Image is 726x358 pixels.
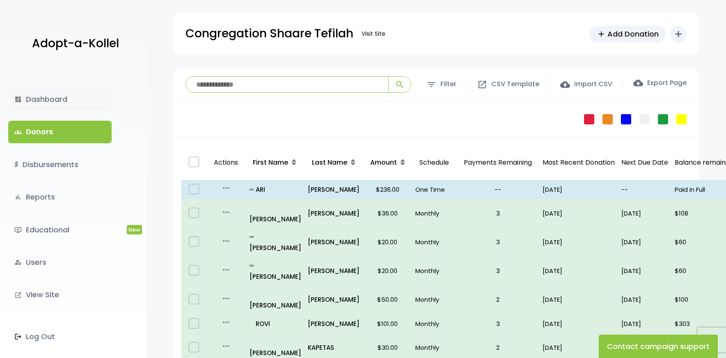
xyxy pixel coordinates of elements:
i: more_horiz [221,294,231,303]
p: [DATE] [621,265,668,276]
p: Monthly [415,318,453,329]
a: groupsDonors [8,121,112,143]
span: cloud_upload [560,80,570,89]
p: 3 [460,236,536,248]
i: add [673,29,683,39]
a: ROVI [250,318,301,329]
i: more_horiz [221,236,231,246]
a: [PERSON_NAME] [250,202,301,225]
a: [PERSON_NAME] [308,184,360,195]
span: add [597,30,606,39]
p: 3 [460,318,536,329]
span: Last Name [312,158,347,167]
p: Monthly [415,342,453,353]
span: filter_list [426,80,436,89]
a: [PERSON_NAME] [308,294,360,305]
p: $30.00 [366,342,409,353]
i: $ [14,159,18,171]
p: -- [621,184,668,195]
p: [DATE] [543,265,615,276]
a: manage_accountsUsers [8,251,112,273]
p: Payments Remaining [460,149,536,177]
p: 3 [460,265,536,276]
p: Congregation Shaare Tefilah [186,23,353,44]
a: Log Out [8,326,112,348]
p: 2 [460,342,536,353]
i: launch [14,291,22,299]
p: [DATE] [543,184,615,195]
p: Monthly [415,294,453,305]
p: [DATE] [621,208,668,219]
i: more_horiz [221,317,231,327]
i: all_inclusive [250,235,256,239]
i: more_horiz [221,341,231,351]
p: ARI [250,184,301,195]
p: Monthly [415,236,453,248]
a: dashboardDashboard [8,88,112,110]
p: $36.00 [366,208,409,219]
i: ondemand_video [14,226,22,234]
p: [DATE] [621,236,668,248]
a: $Disbursements [8,154,112,176]
label: Export Page [633,78,687,88]
a: Adopt-a-Kollel [28,24,119,64]
span: Add Donation [607,28,659,39]
i: more_horiz [221,265,231,275]
span: groups [14,129,22,136]
i: more_horiz [221,183,231,193]
p: [DATE] [621,318,668,329]
p: Schedule [415,149,453,177]
button: Contact campaign support [599,335,718,358]
p: $101.00 [366,318,409,329]
p: 3 [460,208,536,219]
span: Import CSV [574,78,612,90]
a: all_inclusiveARI [250,184,301,195]
span: Filter [440,78,456,90]
a: [PERSON_NAME] [308,236,360,248]
a: [PERSON_NAME] [308,318,360,329]
a: all_inclusive[PERSON_NAME] [250,231,301,253]
p: [DATE] [543,318,615,329]
p: $20.00 [366,236,409,248]
i: all_inclusive [250,188,256,192]
span: First Name [253,158,288,167]
a: [PERSON_NAME] [250,289,301,311]
span: open_in_new [477,80,487,89]
p: Most Recent Donation [543,157,615,169]
p: Actions [210,149,242,177]
a: launchView Site [8,284,112,306]
p: [DATE] [621,294,668,305]
p: $236.00 [366,184,409,195]
i: manage_accounts [14,259,22,266]
button: search [388,77,411,92]
span: search [395,80,405,89]
p: [DATE] [543,236,615,248]
p: [DATE] [543,208,615,219]
a: addAdd Donation [589,26,666,42]
p: [DATE] [543,294,615,305]
a: KAPETAS [308,342,360,353]
span: cloud_download [633,78,643,88]
a: bar_chartReports [8,186,112,208]
button: add [670,26,687,42]
p: [PERSON_NAME] [250,231,301,253]
p: Monthly [415,208,453,219]
p: Adopt-a-Kollel [32,33,119,54]
a: all_inclusive[PERSON_NAME] [250,260,301,282]
p: -- [460,184,536,195]
a: [PERSON_NAME] [308,208,360,219]
span: CSV Template [491,78,539,90]
a: ondemand_videoEducationalNew [8,219,112,241]
i: bar_chart [14,193,22,201]
i: dashboard [14,96,22,103]
i: more_horiz [221,207,231,217]
p: [DATE] [543,342,615,353]
p: 2 [460,294,536,305]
